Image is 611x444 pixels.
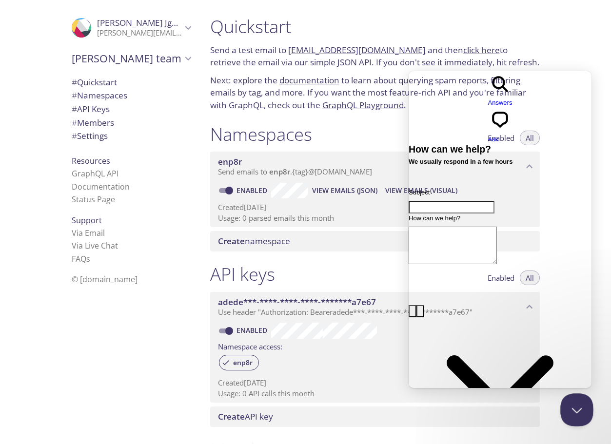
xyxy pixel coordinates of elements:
[72,168,118,179] a: GraphQL API
[64,46,198,71] div: Bruno's team
[72,90,77,101] span: #
[72,130,108,141] span: Settings
[308,183,381,198] button: View Emails (JSON)
[210,231,540,251] div: Create namespace
[72,52,182,65] span: [PERSON_NAME] team
[72,90,127,101] span: Namespaces
[72,103,110,115] span: API Keys
[210,406,540,427] div: Create API Key
[210,44,540,69] p: Send a test email to and then to retrieve the email via our simple JSON API. If you don't see it ...
[72,194,115,205] a: Status Page
[463,44,500,56] a: click here
[64,89,198,102] div: Namespaces
[560,393,593,426] iframe: Help Scout Beacon - Close
[72,130,77,141] span: #
[218,156,242,167] span: enp8r
[227,358,258,367] span: enp8r
[64,102,198,116] div: API Keys
[218,235,290,247] span: namespace
[72,274,138,285] span: © [DOMAIN_NAME]
[269,167,290,176] span: enp8r
[64,76,198,89] div: Quickstart
[72,155,110,166] span: Resources
[210,152,540,182] div: enp8r namespace
[72,77,77,88] span: #
[288,44,426,56] a: [EMAIL_ADDRESS][DOMAIN_NAME]
[72,117,114,128] span: Members
[72,228,105,238] a: Via Email
[219,355,259,370] div: enp8r
[210,74,540,112] p: Next: explore the to learn about querying spam reports, filtering emails by tag, and more. If you...
[218,411,273,422] span: API key
[218,202,532,212] p: Created [DATE]
[210,16,540,38] h1: Quickstart
[322,99,404,111] a: GraphQL Playground
[218,388,532,399] p: Usage: 0 API calls this month
[72,240,118,251] a: Via Live Chat
[72,215,102,226] span: Support
[97,28,182,38] p: [PERSON_NAME][EMAIL_ADDRESS][DOMAIN_NAME]
[218,167,372,176] span: Send emails to . {tag} @[DOMAIN_NAME]
[72,103,77,115] span: #
[64,12,198,44] div: Bruno Jgwebcom
[381,183,461,198] button: View Emails (Visual)
[312,185,377,196] span: View Emails (JSON)
[72,181,130,192] a: Documentation
[218,411,245,422] span: Create
[72,77,117,88] span: Quickstart
[218,213,532,223] p: Usage: 0 parsed emails this month
[218,339,282,353] label: Namespace access:
[235,186,271,195] a: Enabled
[235,326,271,335] a: Enabled
[64,116,198,130] div: Members
[385,185,457,196] span: View Emails (Visual)
[210,263,275,285] h1: API keys
[218,378,532,388] p: Created [DATE]
[279,75,339,86] a: documentation
[218,235,245,247] span: Create
[210,123,312,145] h1: Namespaces
[409,71,591,388] iframe: Help Scout Beacon - Live Chat, Contact Form, and Knowledge Base
[64,129,198,143] div: Team Settings
[72,253,90,264] a: FAQ
[97,17,204,28] span: [PERSON_NAME] Jgwebcom
[72,117,77,128] span: #
[86,253,90,264] span: s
